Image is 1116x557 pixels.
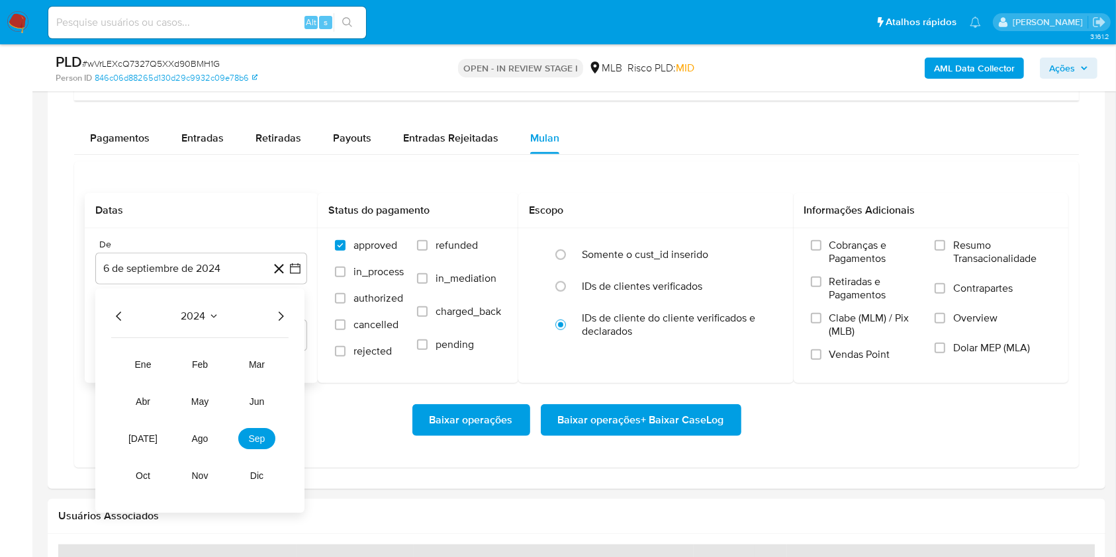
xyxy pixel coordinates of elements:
span: # wVrLEXcQ7327Q5XXd90BMH1G [82,57,220,70]
span: s [324,16,328,28]
b: Person ID [56,72,92,84]
a: Notificações [970,17,981,28]
b: PLD [56,51,82,72]
h2: Usuários Associados [58,509,1095,523]
button: Ações [1040,58,1097,79]
span: Atalhos rápidos [886,15,956,29]
b: AML Data Collector [934,58,1015,79]
span: 3.161.2 [1090,31,1109,42]
span: Ações [1049,58,1075,79]
span: MID [676,60,694,75]
button: AML Data Collector [925,58,1024,79]
button: search-icon [334,13,361,32]
p: OPEN - IN REVIEW STAGE I [458,59,583,77]
p: yngrid.fernandes@mercadolivre.com [1013,16,1088,28]
input: Pesquise usuários ou casos... [48,14,366,31]
a: Sair [1092,15,1106,29]
span: Alt [306,16,316,28]
div: MLB [588,61,622,75]
span: Risco PLD: [628,61,694,75]
a: 846c06d88265d130d29c9932c09e78b6 [95,72,257,84]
